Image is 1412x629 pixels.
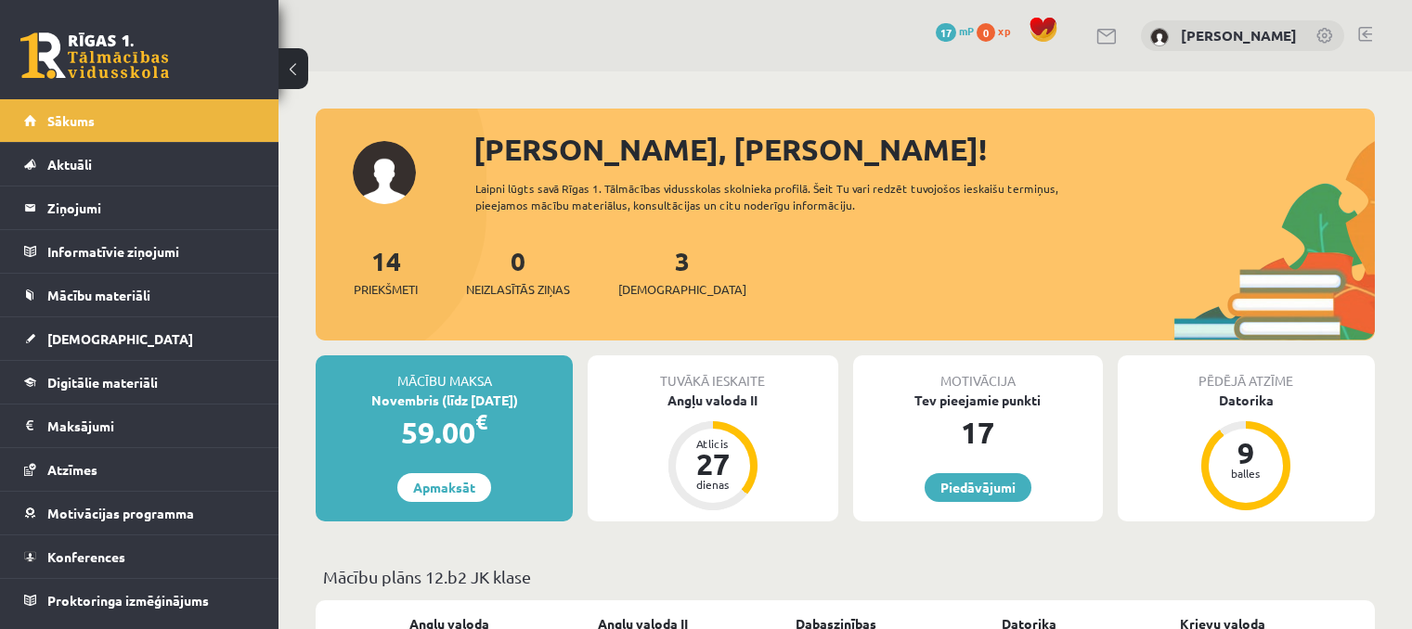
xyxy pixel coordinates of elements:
[925,473,1031,502] a: Piedāvājumi
[588,391,837,410] div: Angļu valoda II
[1118,355,1375,391] div: Pēdējā atzīme
[316,410,573,455] div: 59.00
[24,230,255,273] a: Informatīvie ziņojumi
[853,410,1103,455] div: 17
[20,32,169,79] a: Rīgas 1. Tālmācības vidusskola
[24,99,255,142] a: Sākums
[1181,26,1297,45] a: [PERSON_NAME]
[24,186,255,229] a: Ziņojumi
[47,156,92,173] span: Aktuāli
[354,244,418,299] a: 14Priekšmeti
[24,274,255,316] a: Mācību materiāli
[618,280,746,299] span: [DEMOGRAPHIC_DATA]
[47,112,95,129] span: Sākums
[47,461,97,478] span: Atzīmes
[24,579,255,622] a: Proktoringa izmēģinājums
[47,330,193,347] span: [DEMOGRAPHIC_DATA]
[475,408,487,435] span: €
[977,23,995,42] span: 0
[1118,391,1375,410] div: Datorika
[588,355,837,391] div: Tuvākā ieskaite
[24,448,255,491] a: Atzīmes
[1218,438,1274,468] div: 9
[685,479,741,490] div: dienas
[466,280,570,299] span: Neizlasītās ziņas
[397,473,491,502] a: Apmaksāt
[354,280,418,299] span: Priekšmeti
[588,391,837,513] a: Angļu valoda II Atlicis 27 dienas
[24,404,255,447] a: Maksājumi
[473,127,1375,172] div: [PERSON_NAME], [PERSON_NAME]!
[685,449,741,479] div: 27
[1218,468,1274,479] div: balles
[47,374,158,391] span: Digitālie materiāli
[47,548,125,565] span: Konferences
[475,180,1111,213] div: Laipni lūgts savā Rīgas 1. Tālmācības vidusskolas skolnieka profilā. Šeit Tu vari redzēt tuvojošo...
[998,23,1010,38] span: xp
[24,492,255,534] a: Motivācijas programma
[24,535,255,578] a: Konferences
[853,355,1103,391] div: Motivācija
[685,438,741,449] div: Atlicis
[316,391,573,410] div: Novembris (līdz [DATE])
[47,186,255,229] legend: Ziņojumi
[618,244,746,299] a: 3[DEMOGRAPHIC_DATA]
[936,23,956,42] span: 17
[24,143,255,186] a: Aktuāli
[47,230,255,273] legend: Informatīvie ziņojumi
[24,317,255,360] a: [DEMOGRAPHIC_DATA]
[466,244,570,299] a: 0Neizlasītās ziņas
[936,23,974,38] a: 17 mP
[47,505,194,521] span: Motivācijas programma
[47,404,255,447] legend: Maksājumi
[959,23,974,38] span: mP
[47,592,209,609] span: Proktoringa izmēģinājums
[1150,28,1169,46] img: Anastasija Maksimova
[1118,391,1375,513] a: Datorika 9 balles
[24,361,255,404] a: Digitālie materiāli
[323,564,1367,589] p: Mācību plāns 12.b2 JK klase
[853,391,1103,410] div: Tev pieejamie punkti
[47,287,150,303] span: Mācību materiāli
[977,23,1019,38] a: 0 xp
[316,355,573,391] div: Mācību maksa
